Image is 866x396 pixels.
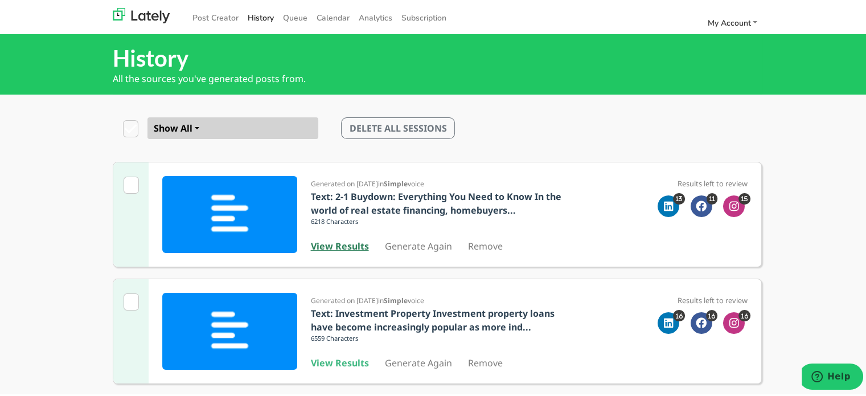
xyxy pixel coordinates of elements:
b: Text: 2-1 Buydown: Everything You Need to Know In the world of real estate financing, homebuyers... [311,189,561,215]
small: Results left to review [678,293,748,304]
b: Simple [384,294,408,304]
img: iiIIXcUTBizii4EUcUfAijih4EUcUvIgjCl7EEQUv4oiCF3FEwYs4ouBFHFHwIo4oeBFHFLyIIwpexIliEf4JM+OiyzCnm2AA... [162,291,297,368]
span: Generated on [DATE] [311,177,378,187]
a: Subscription [397,7,451,26]
a: View Results [311,355,369,368]
a: Remove [468,355,503,368]
img: lately_logo_nav.700ca2e7.jpg [113,6,170,22]
b: Simple [384,177,408,187]
span: DELETE ALL SESSIONS [350,120,447,133]
h2: History [113,43,762,70]
a: My Account [703,12,762,31]
span: Generated on [DATE] [311,294,378,304]
a: Queue [278,7,312,26]
button: Show All [147,116,318,137]
a: Calendar [312,7,354,26]
iframe: Opens a widget where you can find more information [802,362,863,390]
img: iiIIXcUTBizii4EUcUfAijih4EUcUvIgjCl7EEQUv4oiCF3FEwYs4ouBFHFHwIo4oeBFHFLyIIwpexIliEf4JM+OiyzCnm2AA... [162,174,297,251]
button: DELETE ALL SESSIONS [341,116,455,137]
a: History [243,7,278,26]
p: All the sources you've generated posts from. [113,70,762,84]
p: 6218 Characters [311,215,570,228]
small: Results left to review [678,177,748,187]
span: in voice [378,294,424,304]
a: Generate Again [385,238,452,251]
p: 6559 Characters [311,332,570,345]
a: Post Creator [188,7,243,26]
span: My Account [707,16,750,27]
span: Calendar [317,11,350,22]
a: Remove [468,238,503,251]
span: in voice [378,177,424,187]
a: View Results [311,238,369,251]
a: Generate Again [385,355,452,368]
b: Text: Investment Property Investment property loans have become increasingly popular as more ind... [311,305,555,332]
a: Analytics [354,7,397,26]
